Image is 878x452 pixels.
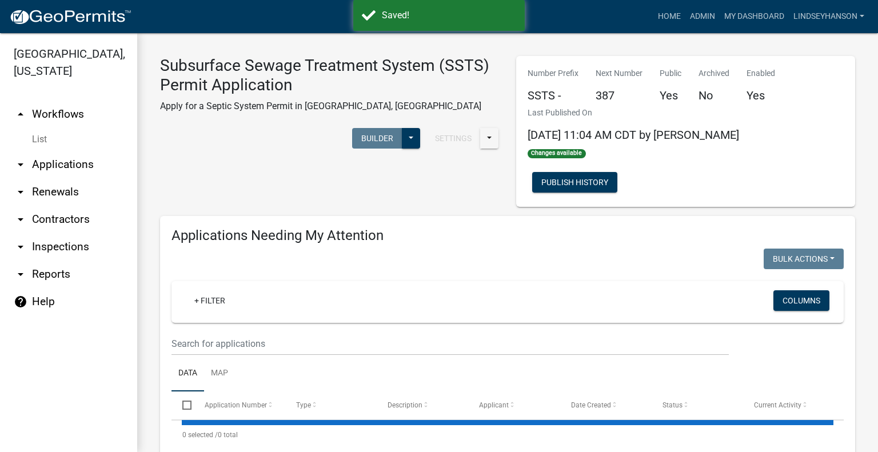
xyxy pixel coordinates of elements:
[468,391,560,419] datatable-header-cell: Applicant
[204,355,235,392] a: Map
[160,99,499,113] p: Apply for a Septic System Permit in [GEOGRAPHIC_DATA], [GEOGRAPHIC_DATA]
[171,421,844,449] div: 0 total
[660,67,681,79] p: Public
[560,391,651,419] datatable-header-cell: Date Created
[660,89,681,102] h5: Yes
[377,391,468,419] datatable-header-cell: Description
[185,290,234,311] a: + Filter
[285,391,377,419] datatable-header-cell: Type
[528,89,578,102] h5: SSTS -
[382,9,516,22] div: Saved!
[182,431,218,439] span: 0 selected /
[14,185,27,199] i: arrow_drop_down
[171,355,204,392] a: Data
[596,67,642,79] p: Next Number
[754,401,801,409] span: Current Activity
[171,332,729,355] input: Search for applications
[699,67,729,79] p: Archived
[14,267,27,281] i: arrow_drop_down
[720,6,789,27] a: My Dashboard
[14,158,27,171] i: arrow_drop_down
[773,290,829,311] button: Columns
[743,391,835,419] datatable-header-cell: Current Activity
[747,67,775,79] p: Enabled
[699,89,729,102] h5: No
[764,249,844,269] button: Bulk Actions
[789,6,869,27] a: Lindseyhanson
[652,391,743,419] datatable-header-cell: Status
[171,227,844,244] h4: Applications Needing My Attention
[528,149,586,158] span: Changes available
[528,128,739,142] span: [DATE] 11:04 AM CDT by [PERSON_NAME]
[205,401,267,409] span: Application Number
[528,107,739,119] p: Last Published On
[571,401,611,409] span: Date Created
[14,295,27,309] i: help
[532,172,617,193] button: Publish History
[388,401,422,409] span: Description
[663,401,683,409] span: Status
[14,213,27,226] i: arrow_drop_down
[528,67,578,79] p: Number Prefix
[160,56,499,94] h3: Subsurface Sewage Treatment System (SSTS) Permit Application
[653,6,685,27] a: Home
[532,179,617,188] wm-modal-confirm: Workflow Publish History
[596,89,642,102] h5: 387
[171,391,193,419] datatable-header-cell: Select
[193,391,285,419] datatable-header-cell: Application Number
[479,401,509,409] span: Applicant
[14,240,27,254] i: arrow_drop_down
[426,128,481,149] button: Settings
[685,6,720,27] a: Admin
[747,89,775,102] h5: Yes
[296,401,311,409] span: Type
[14,107,27,121] i: arrow_drop_up
[352,128,402,149] button: Builder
